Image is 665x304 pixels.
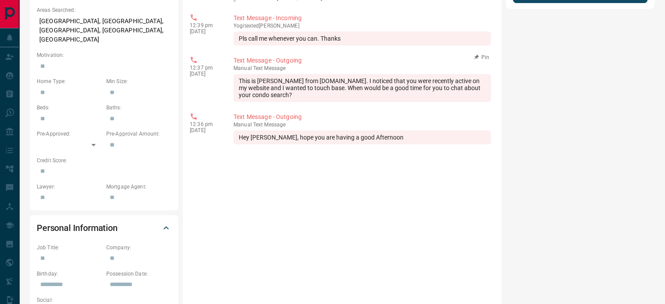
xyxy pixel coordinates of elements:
p: Text Message - Incoming [233,14,491,23]
p: Credit Score: [37,157,171,164]
div: This is [PERSON_NAME] from [DOMAIN_NAME]. I noticed that you were recently active on my website a... [233,74,491,102]
p: [GEOGRAPHIC_DATA], [GEOGRAPHIC_DATA], [GEOGRAPHIC_DATA], [GEOGRAPHIC_DATA], [GEOGRAPHIC_DATA] [37,14,171,47]
p: Mortgage Agent: [106,183,171,191]
p: Home Type: [37,77,102,85]
p: [DATE] [190,127,220,133]
p: Min Size: [106,77,171,85]
p: Pre-Approval Amount: [106,130,171,138]
p: Yogi texted [PERSON_NAME] [233,23,491,29]
p: Motivation: [37,51,171,59]
p: Text Message - Outgoing [233,112,491,122]
p: Beds: [37,104,102,112]
span: manual [233,65,252,71]
span: manual [233,122,252,128]
p: Baths: [106,104,171,112]
p: 12:36 pm [190,121,220,127]
div: Pls call me whenever you can. Thanks [233,31,491,45]
p: Possession Date: [106,270,171,278]
p: Job Title: [37,244,102,252]
p: Birthday: [37,270,102,278]
p: Company: [106,244,171,252]
p: Text Message [233,122,491,128]
p: Text Message [233,65,491,71]
div: Hey [PERSON_NAME], hope you are having a good Afternoon [233,130,491,144]
p: [DATE] [190,28,220,35]
p: Pre-Approved: [37,130,102,138]
p: 12:39 pm [190,22,220,28]
p: Areas Searched: [37,6,171,14]
button: Pin [469,53,494,61]
p: 12:37 pm [190,65,220,71]
p: Social: [37,296,102,304]
p: Lawyer: [37,183,102,191]
div: Personal Information [37,217,171,238]
p: [DATE] [190,71,220,77]
p: Text Message - Outgoing [233,56,491,65]
h2: Personal Information [37,221,118,235]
